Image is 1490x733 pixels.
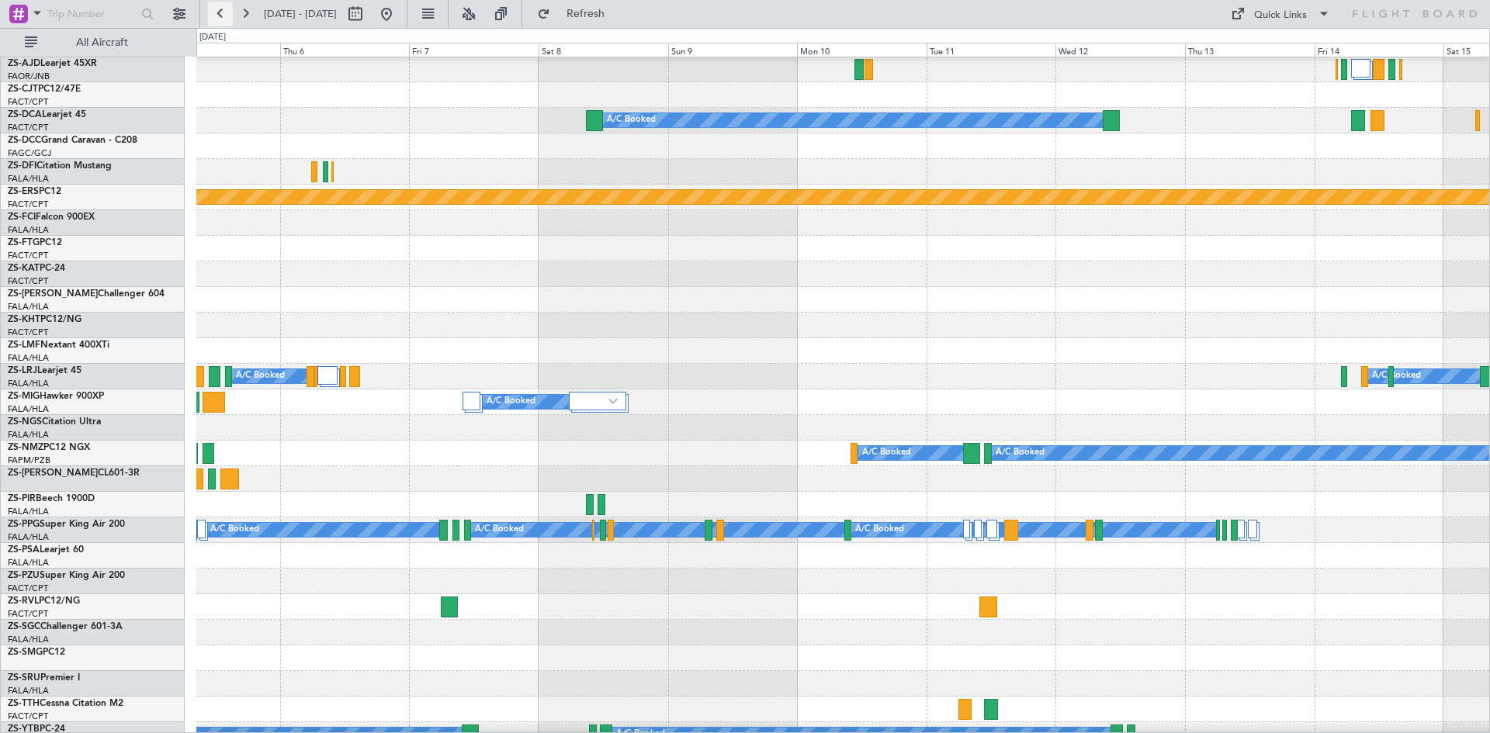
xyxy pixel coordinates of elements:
[1315,43,1444,57] div: Fri 14
[855,518,904,541] div: A/C Booked
[8,494,36,503] span: ZS-PIR
[8,596,39,606] span: ZS-RVL
[8,96,48,108] a: FACT/CPT
[8,366,37,375] span: ZS-LRJ
[8,622,123,631] a: ZS-SGCChallenger 601-3A
[236,365,285,388] div: A/C Booked
[47,2,137,26] input: Trip Number
[8,213,95,222] a: ZS-FCIFalcon 900EX
[8,161,36,171] span: ZS-DFI
[8,250,48,261] a: FACT/CPT
[8,59,40,68] span: ZS-AJD
[151,43,280,57] div: Wed 5
[8,596,80,606] a: ZS-RVLPC12/NG
[8,571,40,580] span: ZS-PZU
[8,315,81,324] a: ZS-KHTPC12/NG
[8,378,49,389] a: FALA/HLA
[8,571,125,580] a: ZS-PZUSuper King Air 200
[8,443,43,452] span: ZS-NMZ
[8,71,50,82] a: FAOR/JNB
[8,673,40,683] span: ZS-SRU
[8,341,40,350] span: ZS-LMF
[862,441,911,465] div: A/C Booked
[8,85,81,94] a: ZS-CJTPC12/47E
[797,43,927,57] div: Mon 10
[8,275,48,287] a: FACT/CPT
[40,37,164,48] span: All Aircraft
[553,9,619,19] span: Refresh
[8,699,40,708] span: ZS-TTH
[475,518,524,541] div: A/C Booked
[8,429,49,441] a: FALA/HLA
[8,673,80,683] a: ZS-SRUPremier I
[8,59,97,68] a: ZS-AJDLearjet 45XR
[8,289,98,299] span: ZS-[PERSON_NAME]
[8,238,40,247] span: ZS-FTG
[8,622,40,631] span: ZS-SGC
[8,417,101,427] a: ZS-NGSCitation Ultra
[8,634,49,645] a: FALA/HLA
[8,685,49,697] a: FALA/HLA
[8,110,42,119] span: ZS-DCA
[17,30,168,55] button: All Aircraft
[8,583,48,594] a: FACT/CPT
[199,31,226,44] div: [DATE]
[8,545,40,555] span: ZS-PSA
[8,468,140,478] a: ZS-[PERSON_NAME]CL601-3R
[1055,43,1185,57] div: Wed 12
[8,392,104,401] a: ZS-MIGHawker 900XP
[927,43,1056,57] div: Tue 11
[8,699,123,708] a: ZS-TTHCessna Citation M2
[8,85,38,94] span: ZS-CJT
[608,398,618,404] img: arrow-gray.svg
[264,7,337,21] span: [DATE] - [DATE]
[8,392,40,401] span: ZS-MIG
[8,147,51,159] a: FAGC/GCJ
[8,289,165,299] a: ZS-[PERSON_NAME]Challenger 604
[210,518,259,541] div: A/C Booked
[8,315,40,324] span: ZS-KHT
[409,43,539,57] div: Fri 7
[8,455,50,466] a: FAPM/PZB
[8,199,48,210] a: FACT/CPT
[8,264,65,273] a: ZS-KATPC-24
[8,327,48,338] a: FACT/CPT
[8,506,49,517] a: FALA/HLA
[8,187,39,196] span: ZS-ERS
[8,213,36,222] span: ZS-FCI
[8,648,65,657] a: ZS-SMGPC12
[996,441,1045,465] div: A/C Booked
[8,557,49,569] a: FALA/HLA
[8,545,84,555] a: ZS-PSALearjet 60
[8,136,137,145] a: ZS-DCCGrand Caravan - C208
[8,264,40,273] span: ZS-KAT
[8,110,86,119] a: ZS-DCALearjet 45
[1372,365,1421,388] div: A/C Booked
[8,494,95,503] a: ZS-PIRBeech 1900D
[1254,8,1307,23] div: Quick Links
[1223,2,1338,26] button: Quick Links
[8,366,81,375] a: ZS-LRJLearjet 45
[8,648,43,657] span: ZS-SMG
[8,443,90,452] a: ZS-NMZPC12 NGX
[539,43,668,57] div: Sat 8
[8,403,49,415] a: FALA/HLA
[8,136,41,145] span: ZS-DCC
[280,43,410,57] div: Thu 6
[8,187,61,196] a: ZS-ERSPC12
[8,468,98,478] span: ZS-[PERSON_NAME]
[8,417,42,427] span: ZS-NGS
[8,608,48,620] a: FACT/CPT
[8,531,49,543] a: FALA/HLA
[8,711,48,722] a: FACT/CPT
[8,173,49,185] a: FALA/HLA
[8,352,49,364] a: FALA/HLA
[8,301,49,313] a: FALA/HLA
[8,122,48,133] a: FACT/CPT
[607,109,656,132] div: A/C Booked
[8,224,49,236] a: FALA/HLA
[8,520,125,529] a: ZS-PPGSuper King Air 200
[8,341,109,350] a: ZS-LMFNextant 400XTi
[8,238,62,247] a: ZS-FTGPC12
[530,2,623,26] button: Refresh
